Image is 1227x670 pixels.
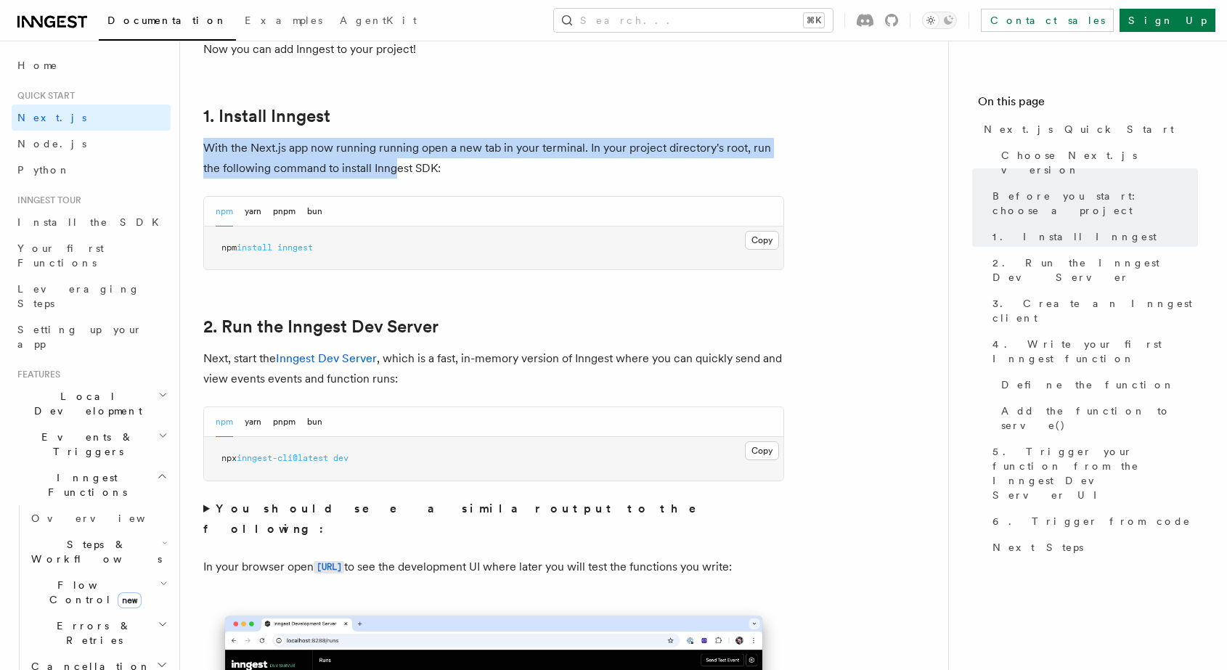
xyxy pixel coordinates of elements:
[987,534,1198,560] a: Next Steps
[25,613,171,653] button: Errors & Retries
[17,283,140,309] span: Leveraging Steps
[203,106,330,126] a: 1. Install Inngest
[992,540,1083,555] span: Next Steps
[981,9,1114,32] a: Contact sales
[987,438,1198,508] a: 5. Trigger your function from the Inngest Dev Server UI
[307,407,322,437] button: bun
[307,197,322,226] button: bun
[216,197,233,226] button: npm
[995,372,1198,398] a: Define the function
[107,15,227,26] span: Documentation
[745,441,779,460] button: Copy
[236,4,331,39] a: Examples
[12,470,157,499] span: Inngest Functions
[203,138,784,179] p: With the Next.js app now running running open a new tab in your terminal. In your project directo...
[203,39,784,60] p: Now you can add Inngest to your project!
[12,195,81,206] span: Inngest tour
[276,351,377,365] a: Inngest Dev Server
[17,164,70,176] span: Python
[992,229,1157,244] span: 1. Install Inngest
[1001,404,1198,433] span: Add the function to serve()
[804,13,824,28] kbd: ⌘K
[203,557,784,578] p: In your browser open to see the development UI where later you will test the functions you write:
[277,242,313,253] span: inngest
[17,58,58,73] span: Home
[25,572,171,613] button: Flow Controlnew
[203,348,784,389] p: Next, start the , which is a fast, in-memory version of Inngest where you can quickly send and vi...
[995,142,1198,183] a: Choose Next.js version
[1001,377,1175,392] span: Define the function
[237,453,328,463] span: inngest-cli@latest
[25,531,171,572] button: Steps & Workflows
[1120,9,1215,32] a: Sign Up
[237,242,272,253] span: install
[12,389,158,418] span: Local Development
[25,505,171,531] a: Overview
[245,197,261,226] button: yarn
[25,537,162,566] span: Steps & Workflows
[12,131,171,157] a: Node.js
[554,9,833,32] button: Search...⌘K
[995,398,1198,438] a: Add the function to serve()
[17,324,142,350] span: Setting up your app
[25,618,158,647] span: Errors & Retries
[922,12,957,29] button: Toggle dark mode
[12,369,60,380] span: Features
[12,316,171,357] a: Setting up your app
[1001,148,1198,177] span: Choose Next.js version
[992,256,1198,285] span: 2. Run the Inngest Dev Server
[12,235,171,276] a: Your first Functions
[12,424,171,465] button: Events & Triggers
[978,116,1198,142] a: Next.js Quick Start
[12,383,171,424] button: Local Development
[987,508,1198,534] a: 6. Trigger from code
[216,407,233,437] button: npm
[12,276,171,316] a: Leveraging Steps
[987,183,1198,224] a: Before you start: choose a project
[992,444,1198,502] span: 5. Trigger your function from the Inngest Dev Server UI
[31,512,181,524] span: Overview
[987,224,1198,250] a: 1. Install Inngest
[273,407,295,437] button: pnpm
[273,197,295,226] button: pnpm
[12,52,171,78] a: Home
[314,560,344,573] a: [URL]
[17,138,86,150] span: Node.js
[992,514,1191,528] span: 6. Trigger from code
[221,453,237,463] span: npx
[25,578,160,607] span: Flow Control
[314,561,344,573] code: [URL]
[340,15,417,26] span: AgentKit
[203,316,439,337] a: 2. Run the Inngest Dev Server
[992,296,1198,325] span: 3. Create an Inngest client
[245,407,261,437] button: yarn
[17,216,168,228] span: Install the SDK
[245,15,322,26] span: Examples
[118,592,142,608] span: new
[12,209,171,235] a: Install the SDK
[17,112,86,123] span: Next.js
[12,90,75,102] span: Quick start
[987,331,1198,372] a: 4. Write your first Inngest function
[12,157,171,183] a: Python
[745,231,779,250] button: Copy
[331,4,425,39] a: AgentKit
[221,242,237,253] span: npm
[333,453,348,463] span: dev
[203,499,784,539] summary: You should see a similar output to the following:
[978,93,1198,116] h4: On this page
[203,502,717,536] strong: You should see a similar output to the following:
[987,290,1198,331] a: 3. Create an Inngest client
[17,242,104,269] span: Your first Functions
[987,250,1198,290] a: 2. Run the Inngest Dev Server
[12,105,171,131] a: Next.js
[12,465,171,505] button: Inngest Functions
[99,4,236,41] a: Documentation
[992,189,1198,218] span: Before you start: choose a project
[992,337,1198,366] span: 4. Write your first Inngest function
[12,430,158,459] span: Events & Triggers
[984,122,1174,136] span: Next.js Quick Start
